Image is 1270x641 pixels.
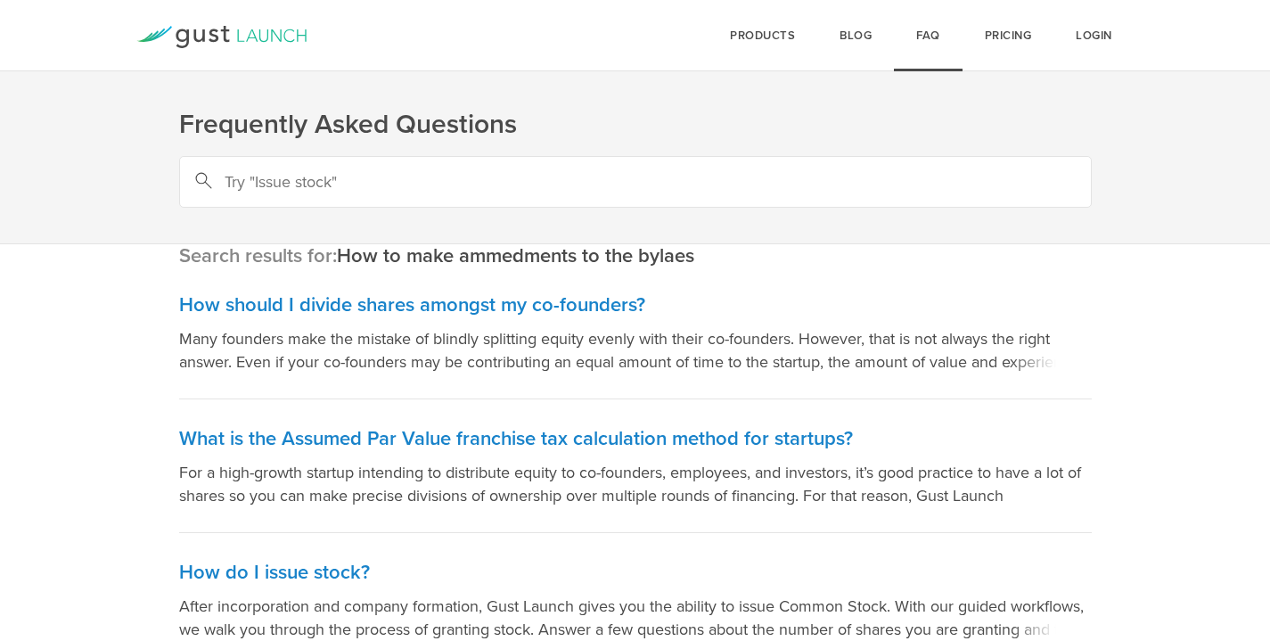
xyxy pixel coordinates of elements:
[179,156,1092,208] input: Try "Issue stock"
[337,244,694,267] em: How to make ammedments to the bylaes
[179,595,1092,641] p: After incorporation and company formation, Gust Launch gives you the ability to issue Common Stoc...
[179,560,1092,586] h3: How do I issue stock?
[179,292,1092,318] h3: How should I divide shares amongst my co-founders?
[179,408,1092,533] a: What is the Assumed Par Value franchise tax calculation method for startups? For a high-growth st...
[179,107,1092,143] h1: Frequently Asked Questions
[179,426,1092,452] h3: What is the Assumed Par Value franchise tax calculation method for startups?
[179,275,1092,399] a: How should I divide shares amongst my co-founders? Many founders make the mistake of blindly spli...
[179,244,1092,267] h3: Search results for:
[179,327,1092,374] p: Many founders make the mistake of blindly splitting equity evenly with their co-founders. However...
[179,461,1092,507] p: For a high-growth startup intending to distribute equity to co-founders, employees, and investors...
